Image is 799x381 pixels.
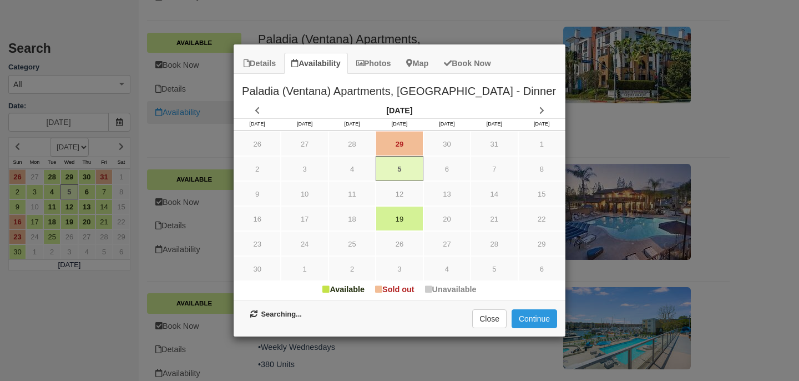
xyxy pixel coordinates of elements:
a: 11 [328,181,376,206]
span: Searching... [250,309,302,320]
a: 3 [376,256,423,281]
span: [DATE] [392,121,407,127]
a: 26 [376,231,423,256]
a: 29 [376,131,423,156]
a: 1 [281,256,328,281]
a: 13 [423,181,471,206]
a: 21 [471,206,518,231]
a: 19 [376,206,423,231]
a: 6 [518,256,565,281]
a: 28 [328,131,376,156]
div: Item Modal [234,74,565,295]
span: [DATE] [439,121,454,127]
a: 26 [234,131,281,156]
a: 12 [376,181,423,206]
a: 20 [423,206,471,231]
span: [DATE] [534,121,549,127]
a: 28 [471,231,518,256]
a: 25 [328,231,376,256]
a: 5 [471,256,518,281]
a: 22 [518,206,565,231]
a: 2 [234,156,281,181]
a: 9 [234,181,281,206]
h2: Paladia (Ventana) Apartments, [GEOGRAPHIC_DATA] - Dinner [234,74,565,103]
a: 27 [281,131,328,156]
span: Unavailable [425,285,477,294]
span: Sold out [375,285,414,294]
a: 30 [423,131,471,156]
button: Continue [512,309,557,328]
a: 2 [328,256,376,281]
a: 29 [518,231,565,256]
a: 3 [281,156,328,181]
a: 16 [234,206,281,231]
a: 18 [328,206,376,231]
a: 4 [423,256,471,281]
span: [DATE] [250,121,265,127]
a: 17 [281,206,328,231]
a: 24 [281,231,328,256]
a: Details [236,53,283,74]
a: Photos [349,53,398,74]
a: 5 [376,156,423,181]
a: 6 [423,156,471,181]
a: 14 [471,181,518,206]
a: 23 [234,231,281,256]
a: 8 [518,156,565,181]
a: Map [399,53,436,74]
a: 15 [518,181,565,206]
span: [DATE] [487,121,502,127]
a: 10 [281,181,328,206]
a: 31 [471,131,518,156]
a: 1 [518,131,565,156]
a: 4 [328,156,376,181]
a: Availability [284,53,347,74]
a: 27 [423,231,471,256]
a: Book Now [437,53,498,74]
a: 7 [471,156,518,181]
span: [DATE] [344,121,360,127]
button: Close [472,309,507,328]
strong: [DATE] [386,106,412,115]
a: 30 [234,256,281,281]
span: Available [322,285,365,294]
span: [DATE] [297,121,312,127]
